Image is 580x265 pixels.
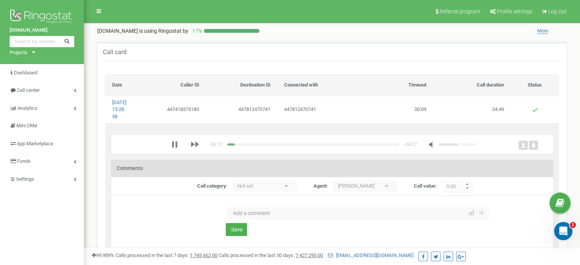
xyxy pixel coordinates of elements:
b: ▾ [286,180,297,192]
a: [EMAIL_ADDRESS][DOMAIN_NAME] [328,252,413,258]
img: Ringostat logo [10,8,74,27]
span: Settings [16,176,34,182]
label: Agent: [313,183,328,190]
input: Search by number [10,36,74,47]
div: media player [172,141,477,148]
div: duration [404,141,417,148]
th: Date [105,75,135,96]
u: 1 745 662,00 [190,252,217,258]
span: is using Ringostat by [139,28,188,34]
label: Call category: [197,183,228,190]
th: Connected with [277,75,355,96]
a: [DOMAIN_NAME] [10,27,74,34]
u: 7 427 293,00 [296,252,323,258]
span: 1 [570,222,576,228]
span: App Marketplace [17,141,53,146]
span: Referral program [440,8,480,14]
td: 04:49 [433,96,511,123]
span: Dashboard [14,70,37,75]
span: Call center [17,87,40,93]
span: Calls processed in the last 30 days : [219,252,323,258]
p: 17 % [188,27,204,35]
th: Timeout [355,75,433,96]
th: Caller ID [134,75,206,96]
span: Calls processed in the last 7 days : [116,252,217,258]
b: ▾ [386,180,397,192]
label: Call value: [414,183,437,190]
iframe: Intercom live chat [554,222,572,240]
p: [DOMAIN_NAME] [97,27,188,35]
button: Save [226,223,247,236]
td: 447812470741 [277,96,355,123]
span: More [537,28,548,34]
td: 447418375180 [134,96,206,123]
a: [DATE] 15:28:58 [112,100,126,119]
p: [PERSON_NAME] [333,180,386,192]
span: Profile settings [497,8,532,14]
img: Answered [532,107,538,113]
h3: Comments [111,160,553,177]
td: 00:09 [355,96,433,123]
th: Status [511,75,559,96]
h5: Сall card [103,49,127,56]
span: Funds [17,158,31,164]
span: Analytics [18,105,37,111]
div: Projects [10,49,27,56]
span: 99,989% [92,252,114,258]
span: Log Out [548,8,567,14]
p: Not set [233,180,286,192]
td: 447812470741 [206,96,277,123]
div: time [210,141,222,148]
span: Mini CRM [16,123,37,128]
th: Call duration [433,75,511,96]
th: Destination ID [206,75,277,96]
